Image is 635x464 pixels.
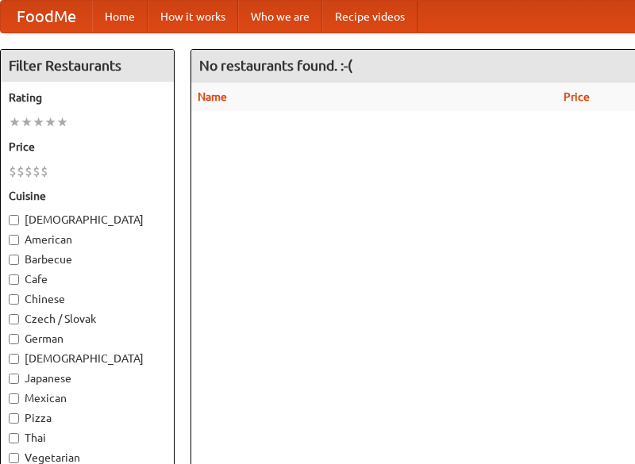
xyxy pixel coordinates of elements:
label: Barbecue [9,251,166,267]
input: Thai [9,433,19,443]
li: $ [25,163,33,180]
input: [DEMOGRAPHIC_DATA] [9,354,19,364]
input: Vegetarian [9,453,19,463]
label: American [9,232,166,247]
input: Pizza [9,413,19,424]
label: Japanese [9,370,166,386]
input: American [9,235,19,245]
li: ★ [44,113,56,131]
ng-pluralize: No restaurants found. :-( [199,58,352,73]
input: Mexican [9,393,19,404]
label: [DEMOGRAPHIC_DATA] [9,212,166,228]
a: Who we are [238,1,322,33]
li: $ [40,163,48,180]
input: [DEMOGRAPHIC_DATA] [9,215,19,225]
label: Thai [9,430,166,446]
a: Home [92,1,148,33]
label: German [9,331,166,347]
label: Cafe [9,271,166,287]
li: ★ [9,113,21,131]
input: Japanese [9,374,19,384]
li: ★ [56,113,68,131]
a: How it works [148,1,238,33]
li: $ [17,163,25,180]
label: Pizza [9,410,166,426]
li: ★ [33,113,44,131]
a: Price [564,90,590,103]
input: Czech / Slovak [9,314,19,324]
label: Czech / Slovak [9,311,166,327]
li: ★ [21,113,33,131]
label: Mexican [9,390,166,406]
li: $ [33,163,40,180]
input: Barbecue [9,255,19,265]
h4: Filter Restaurants [1,50,174,82]
label: Chinese [9,291,166,307]
li: $ [9,163,17,180]
input: Cafe [9,274,19,285]
a: Recipe videos [322,1,418,33]
h5: Rating [9,90,166,105]
h5: Price [9,139,166,155]
label: [DEMOGRAPHIC_DATA] [9,351,166,366]
input: Chinese [9,294,19,305]
input: German [9,334,19,344]
a: Name [198,90,227,103]
h5: Cuisine [9,188,166,204]
a: FoodMe [1,1,92,33]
